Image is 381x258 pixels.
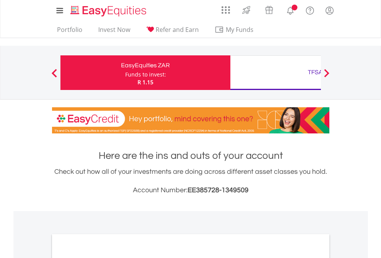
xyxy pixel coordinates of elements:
a: Portfolio [54,26,86,38]
span: My Funds [215,25,265,35]
div: EasyEquities ZAR [65,60,226,71]
a: Notifications [280,2,300,17]
span: R 1.15 [138,78,153,86]
a: AppsGrid [217,2,235,14]
a: FAQ's and Support [300,2,320,17]
a: Vouchers [258,2,280,16]
span: Refer and Earn [156,25,199,34]
span: EE385728-1349509 [188,186,248,194]
button: Previous [47,73,62,80]
h3: Account Number: [52,185,329,196]
img: EasyCredit Promotion Banner [52,107,329,133]
a: Home page [67,2,149,17]
a: Refer and Earn [143,26,202,38]
img: grid-menu-icon.svg [222,6,230,14]
img: thrive-v2.svg [240,4,253,16]
a: Invest Now [95,26,133,38]
a: My Profile [320,2,339,19]
h1: Here are the ins and outs of your account [52,149,329,163]
div: Funds to invest: [125,71,166,78]
div: Check out how all of your investments are doing across different asset classes you hold. [52,166,329,196]
button: Next [319,73,334,80]
img: vouchers-v2.svg [263,4,275,16]
img: EasyEquities_Logo.png [69,5,149,17]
